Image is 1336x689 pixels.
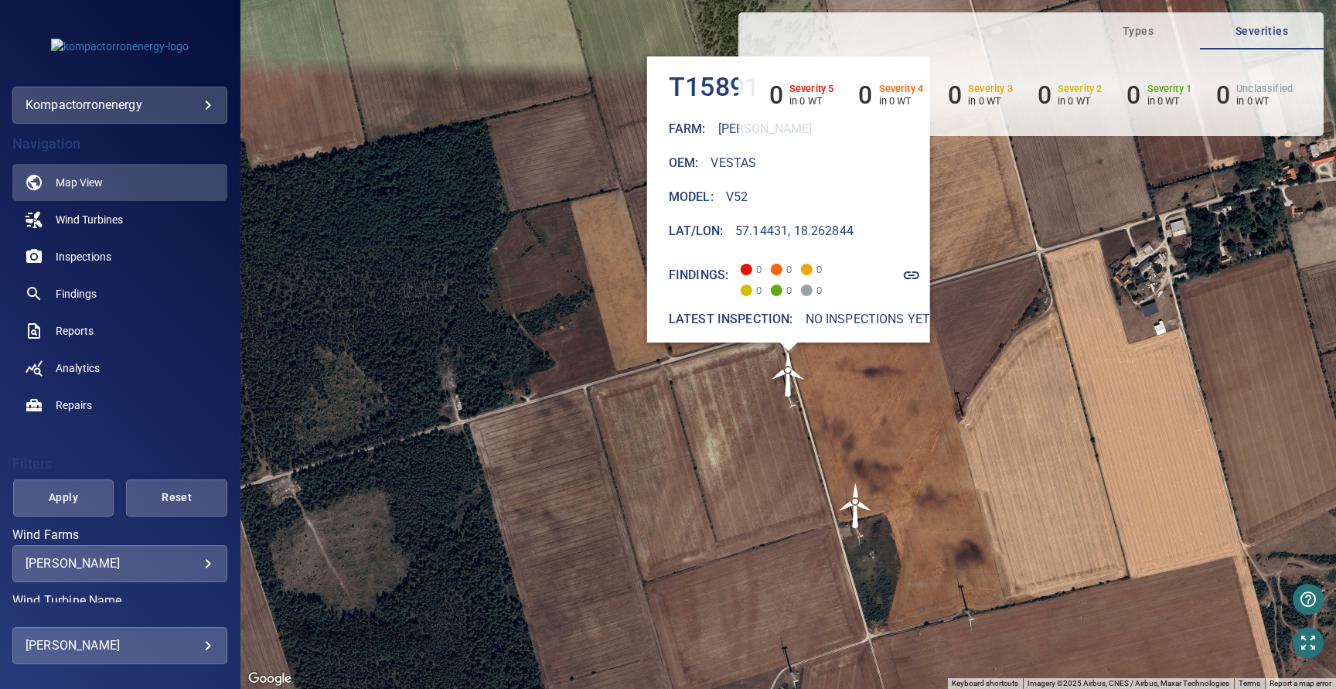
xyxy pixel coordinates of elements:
span: Apply [32,488,95,507]
h6: Lat/Lon : [668,220,722,242]
a: Report a map error [1270,679,1331,687]
h6: 0 [948,80,962,110]
h6: Severity 5 [789,84,834,94]
span: 0 [801,275,826,296]
span: Types [1085,22,1191,41]
img: kompactorronenergy-logo [51,39,189,54]
li: Severity 2 [1038,80,1103,110]
h6: 0 [858,80,872,110]
h6: Severity 2 [1058,84,1103,94]
li: Severity 1 [1126,80,1191,110]
li: Severity 5 [769,80,834,110]
span: Imagery ©2025 Airbus, CNES / Airbus, Maxar Technologies [1028,679,1229,687]
span: 0 [801,254,826,275]
h6: 0 [1126,80,1140,110]
a: inspections noActive [12,238,227,275]
p: in 0 WT [968,95,1013,107]
li: Severity Unclassified [1216,80,1293,110]
img: windFarmIcon.svg [765,351,812,397]
div: Wind Farms [12,545,227,582]
span: Severity 3 [801,264,813,275]
a: Open this area in Google Maps (opens a new window) [244,669,295,689]
h6: [PERSON_NAME] [717,118,812,140]
h4: Filters [12,456,227,472]
a: reports noActive [12,312,227,350]
gmp-advanced-marker: T15892 [833,483,879,529]
img: Google [244,669,295,689]
h6: Severity 3 [968,84,1013,94]
h4: Navigation [12,136,227,152]
span: Findings [56,286,97,302]
span: 0 [741,275,765,296]
span: Reports [56,323,94,339]
h6: 0 [1216,80,1230,110]
h6: Farm : [668,118,705,140]
h4: T15891 [668,71,759,104]
li: Severity 4 [858,80,923,110]
gmp-advanced-marker: T15891 [765,351,812,397]
a: repairs noActive [12,387,227,424]
div: [PERSON_NAME] [26,556,214,571]
span: Severity Unclassified [801,285,813,296]
label: Wind Turbine Name [12,595,227,607]
h6: 0 [1038,80,1051,110]
li: Severity 3 [948,80,1013,110]
span: Analytics [56,360,100,376]
p: in 0 WT [1058,95,1103,107]
a: Terms (opens in new tab) [1239,679,1260,687]
h6: Severity 4 [879,84,924,94]
h6: 57.14431, 18.262844 [735,220,854,242]
label: Wind Farms [12,529,227,541]
h6: Unclassified [1236,84,1293,94]
button: Keyboard shortcuts [952,678,1018,689]
h6: Severity 1 [1147,84,1192,94]
span: 0 [771,254,796,275]
span: 0 [771,275,796,296]
a: windturbines noActive [12,201,227,238]
h6: V52 [725,186,747,208]
span: Inspections [56,249,111,264]
img: windFarmIcon.svg [833,483,879,529]
a: findings noActive [12,275,227,312]
h6: Findings: [668,264,728,286]
button: Apply [13,479,114,517]
a: map active [12,164,227,201]
span: Severities [1209,22,1314,41]
div: kompactorronenergy [26,93,214,118]
p: in 0 WT [789,95,834,107]
p: in 0 WT [1147,95,1192,107]
span: Reset [145,488,208,507]
span: Map View [56,175,103,190]
span: Wind Turbines [56,212,123,227]
h6: No inspections yet [805,309,930,330]
h6: Latest inspection: [668,309,792,330]
p: in 0 WT [879,95,924,107]
span: Repairs [56,397,92,413]
span: Severity 5 [741,264,752,275]
h6: 0 [769,80,783,110]
h6: Model : [668,186,713,208]
span: 0 [741,254,765,275]
a: analytics noActive [12,350,227,387]
h6: Oem : [668,152,698,174]
h6: Vestas [711,152,756,174]
p: in 0 WT [1236,95,1293,107]
button: Reset [126,479,227,517]
div: [PERSON_NAME] [26,633,214,658]
div: kompactorronenergy [12,87,227,124]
